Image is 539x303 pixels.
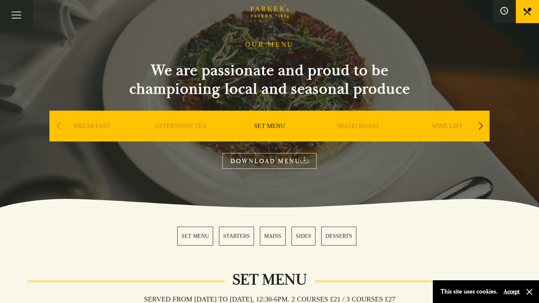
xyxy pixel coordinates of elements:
h2: We are passionate and proud to be championing local and seasonal produce [115,61,424,98]
a: WINE LIST [432,122,463,153]
a: BREAKFAST [74,122,110,153]
a: DOWNLOAD MENU [222,153,317,169]
button: Accept [503,288,520,295]
a: 4 / 5 [292,227,315,246]
a: SET MENU [254,122,285,153]
div: 3 / 9 [227,111,312,165]
a: 1 / 5 [177,227,213,246]
div: 1 / 9 [49,111,134,165]
a: 3 / 5 [260,227,286,246]
h1: OUR MENU [245,40,294,49]
div: 5 / 9 [405,111,490,165]
p: This site uses cookies. [441,286,498,297]
div: 2 / 9 [138,111,223,165]
a: [DATE] ROAST [337,122,380,153]
div: 4 / 9 [316,111,401,165]
a: AFTERNOON TEA [154,122,207,153]
a: 2 / 5 [219,227,254,246]
button: Close and accept [525,288,533,296]
a: 5 / 5 [321,227,356,246]
h2: Set Menu [225,271,315,289]
div: Previous slide [53,118,64,135]
div: Next slide [475,118,486,135]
